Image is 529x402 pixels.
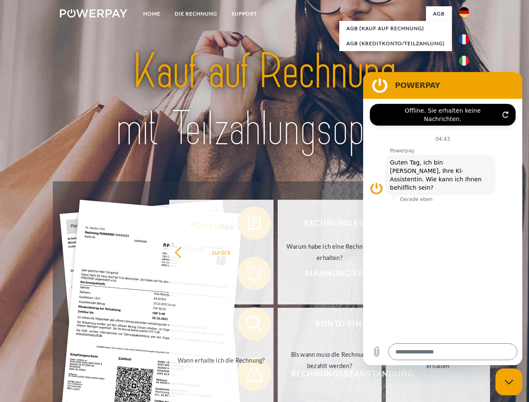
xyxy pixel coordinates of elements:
a: Home [136,6,168,21]
a: DIE RECHNUNG [168,6,225,21]
a: agb [426,6,452,21]
a: AGB (Kreditkonto/Teilzahlung) [339,36,452,51]
img: fr [459,34,469,44]
img: it [459,56,469,66]
iframe: Schaltfläche zum Öffnen des Messaging-Fensters; Konversation läuft [495,368,522,395]
img: de [459,7,469,17]
div: Wann erhalte ich die Rechnung? [174,354,268,366]
a: AGB (Kauf auf Rechnung) [339,21,452,36]
iframe: Messaging-Fenster [363,72,522,365]
a: SUPPORT [225,6,264,21]
div: zurück [174,246,268,258]
div: Bis wann muss die Rechnung bezahlt werden? [283,349,377,371]
img: title-powerpay_de.svg [80,40,449,160]
div: Warum habe ich eine Rechnung erhalten? [283,241,377,263]
img: logo-powerpay-white.svg [60,9,127,18]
